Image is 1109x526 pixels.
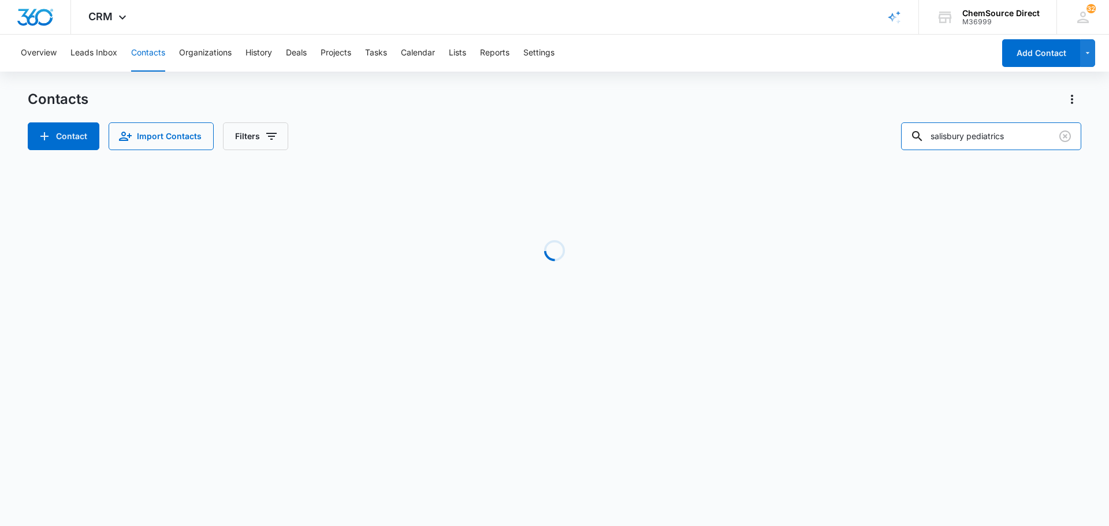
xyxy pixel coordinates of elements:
[1086,4,1096,13] span: 32
[223,122,288,150] button: Filters
[365,35,387,72] button: Tasks
[1002,39,1080,67] button: Add Contact
[962,9,1040,18] div: account name
[131,35,165,72] button: Contacts
[21,35,57,72] button: Overview
[28,91,88,108] h1: Contacts
[245,35,272,72] button: History
[401,35,435,72] button: Calendar
[1056,127,1074,146] button: Clear
[523,35,554,72] button: Settings
[179,35,232,72] button: Organizations
[321,35,351,72] button: Projects
[70,35,117,72] button: Leads Inbox
[1063,90,1081,109] button: Actions
[480,35,509,72] button: Reports
[962,18,1040,26] div: account id
[88,10,113,23] span: CRM
[449,35,466,72] button: Lists
[1086,4,1096,13] div: notifications count
[286,35,307,72] button: Deals
[28,122,99,150] button: Add Contact
[109,122,214,150] button: Import Contacts
[901,122,1081,150] input: Search Contacts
